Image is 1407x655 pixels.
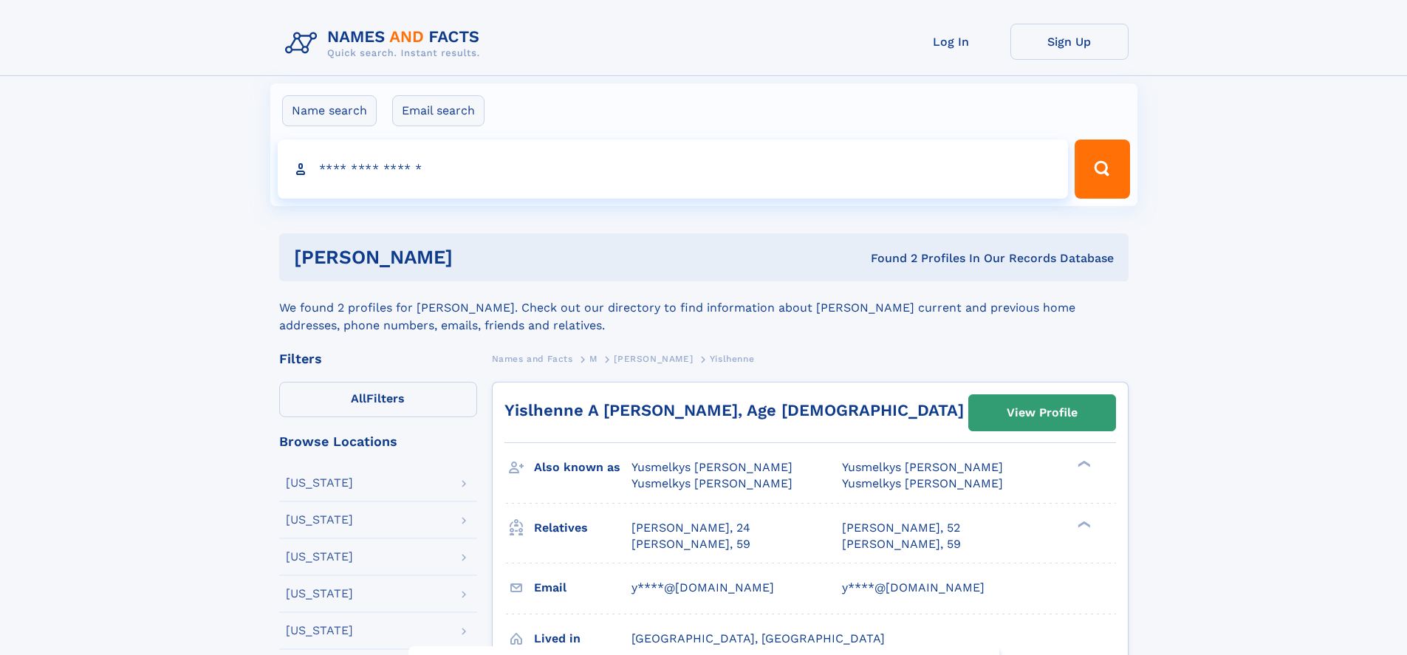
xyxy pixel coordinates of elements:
label: Filters [279,382,477,417]
input: search input [278,140,1069,199]
div: ❯ [1074,519,1092,529]
label: Email search [392,95,485,126]
span: Yusmelkys [PERSON_NAME] [631,460,792,474]
span: [GEOGRAPHIC_DATA], [GEOGRAPHIC_DATA] [631,631,885,645]
span: Yislhenne [710,354,754,364]
span: Yusmelkys [PERSON_NAME] [842,476,1003,490]
span: [PERSON_NAME] [614,354,693,364]
img: Logo Names and Facts [279,24,492,64]
a: [PERSON_NAME] [614,349,693,368]
div: View Profile [1007,396,1078,430]
h3: Also known as [534,455,631,480]
a: Names and Facts [492,349,573,368]
a: [PERSON_NAME], 52 [842,520,960,536]
div: [US_STATE] [286,477,353,489]
a: View Profile [969,395,1115,431]
h3: Email [534,575,631,600]
div: [US_STATE] [286,588,353,600]
div: [US_STATE] [286,514,353,526]
div: [US_STATE] [286,551,353,563]
div: ❯ [1074,459,1092,469]
a: Log In [892,24,1010,60]
a: Yislhenne A [PERSON_NAME], Age [DEMOGRAPHIC_DATA] [504,401,964,419]
a: [PERSON_NAME], 59 [631,536,750,552]
h3: Relatives [534,515,631,541]
span: Yusmelkys [PERSON_NAME] [842,460,1003,474]
span: All [351,391,366,405]
div: Filters [279,352,477,366]
a: [PERSON_NAME], 59 [842,536,961,552]
h1: [PERSON_NAME] [294,248,662,267]
a: [PERSON_NAME], 24 [631,520,750,536]
button: Search Button [1075,140,1129,199]
a: Sign Up [1010,24,1129,60]
div: [US_STATE] [286,625,353,637]
div: Found 2 Profiles In Our Records Database [662,250,1114,267]
div: Browse Locations [279,435,477,448]
label: Name search [282,95,377,126]
div: We found 2 profiles for [PERSON_NAME]. Check out our directory to find information about [PERSON_... [279,281,1129,335]
h3: Lived in [534,626,631,651]
span: M [589,354,598,364]
a: M [589,349,598,368]
span: Yusmelkys [PERSON_NAME] [631,476,792,490]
